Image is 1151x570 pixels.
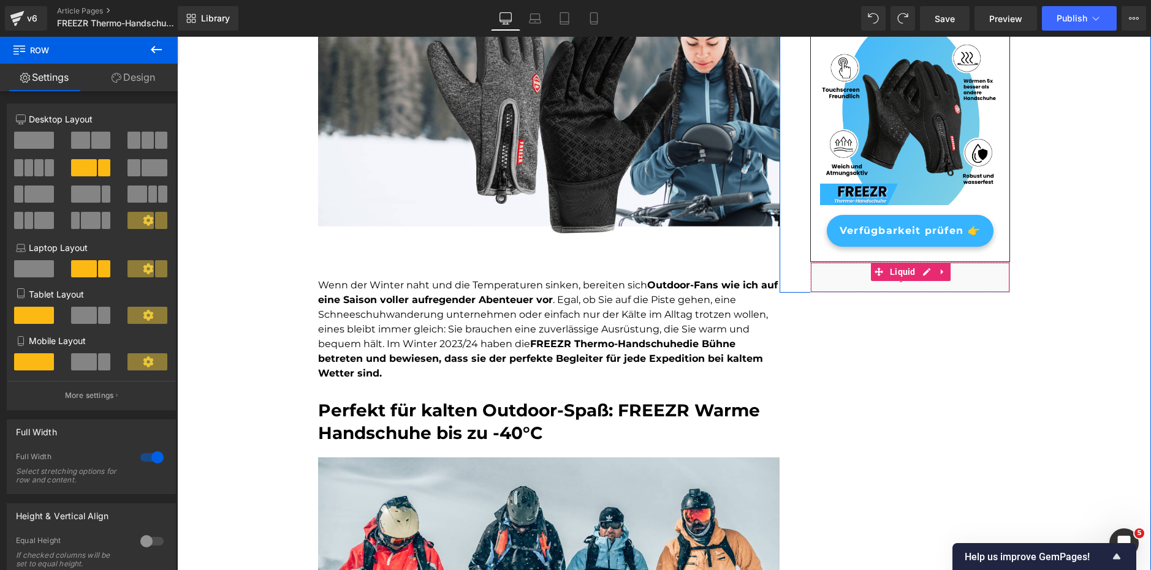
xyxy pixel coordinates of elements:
button: More [1122,6,1146,31]
p: Mobile Layout [16,334,167,347]
p: Laptop Layout [16,241,167,254]
div: Full Width [16,452,128,465]
iframe: Intercom live chat [1109,528,1139,558]
a: Mobile [579,6,609,31]
div: Full Width [16,420,57,437]
strong: FREEZR Thermo-Handschuhe [353,301,506,313]
font: Wenn der Winter naht und die Temperaturen sinken, bereiten sich . Egal, ob Sie auf die Piste gehe... [141,242,601,342]
a: Laptop [520,6,550,31]
span: FREEZR Thermo-Handschuhe adv - SP Link [57,18,175,28]
span: Preview [989,12,1022,25]
a: Expand / Collapse [758,226,773,244]
button: Redo [891,6,915,31]
button: Undo [861,6,886,31]
div: If checked columns will be set to equal height. [16,551,126,568]
a: Article Pages [57,6,198,16]
span: Publish [1057,13,1087,23]
span: Library [201,13,230,24]
span: 5 [1134,528,1144,538]
button: Publish [1042,6,1117,31]
a: Desktop [491,6,520,31]
font: Perfekt für kalten Outdoor-Spaß: FREEZR Warme Handschuhe bis zu -40°C [141,363,583,406]
a: Tablet [550,6,579,31]
span: Liquid [710,226,742,244]
span: Help us improve GemPages! [965,551,1109,563]
div: Select stretching options for row and content. [16,467,126,484]
p: More settings [65,390,114,401]
p: Desktop Layout [16,113,167,126]
span: Row [12,37,135,64]
a: Design [89,64,178,91]
strong: die Bühne betreten und bewiesen, dass sie der perfekte Begleiter für jede Expedition bei kaltem W... [141,301,586,342]
span: Verfügbarkeit prüfen 👉 [663,187,803,201]
a: Preview [974,6,1037,31]
a: Verfügbarkeit prüfen 👉 [650,178,816,210]
div: Height & Vertical Align [16,504,108,521]
a: New Library [178,6,238,31]
div: Equal Height [16,536,128,549]
span: Save [935,12,955,25]
button: More settings [7,381,175,410]
p: Tablet Layout [16,288,167,301]
a: v6 [5,6,47,31]
button: Show survey - Help us improve GemPages! [965,549,1124,564]
div: v6 [25,10,40,26]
